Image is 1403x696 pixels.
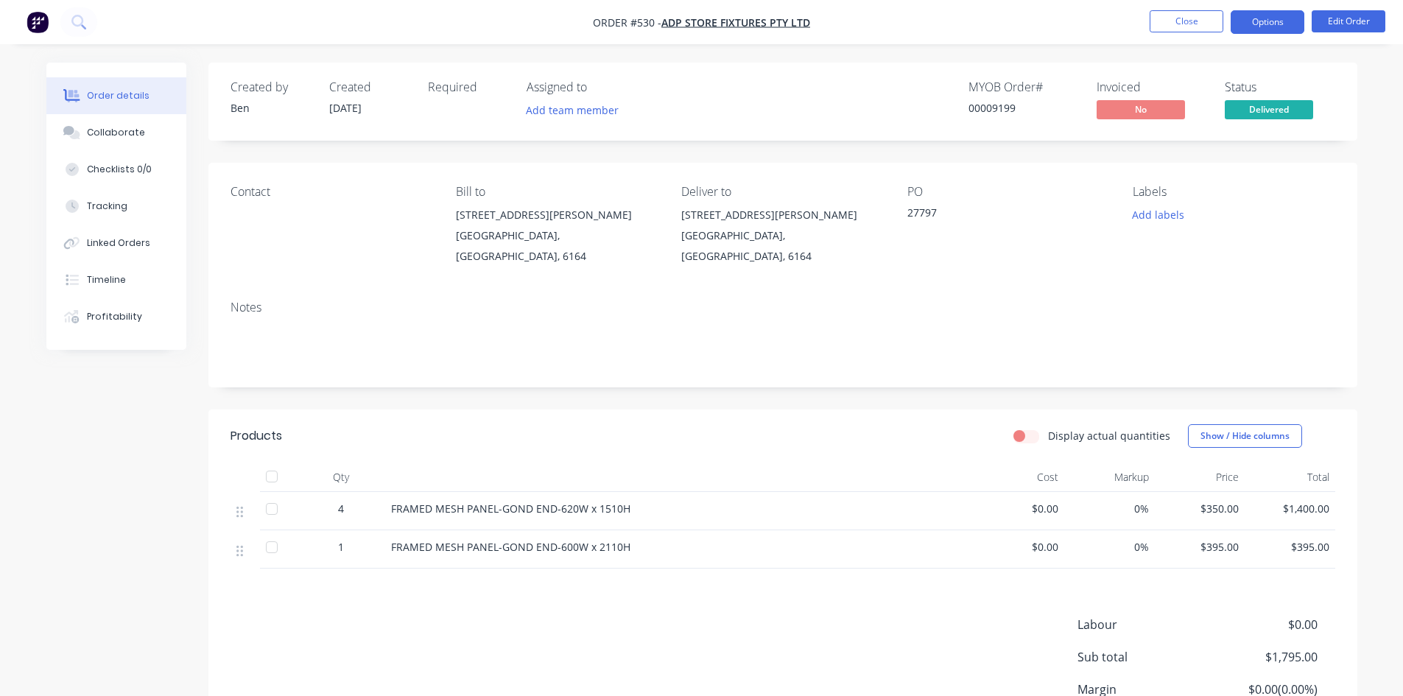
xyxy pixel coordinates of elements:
button: Show / Hide columns [1188,424,1302,448]
div: Bill to [456,185,658,199]
div: Ben [231,100,312,116]
div: Assigned to [527,80,674,94]
span: Labour [1077,616,1209,633]
div: Labels [1133,185,1335,199]
div: Created by [231,80,312,94]
div: Order details [87,89,150,102]
button: Add labels [1125,205,1192,225]
div: Tracking [87,200,127,213]
span: No [1097,100,1185,119]
div: Price [1155,463,1245,492]
span: $1,400.00 [1251,501,1329,516]
div: Markup [1064,463,1155,492]
div: MYOB Order # [968,80,1079,94]
span: 0% [1070,539,1149,555]
div: [GEOGRAPHIC_DATA], [GEOGRAPHIC_DATA], 6164 [681,225,883,267]
span: Sub total [1077,648,1209,666]
a: ADP Store Fixtures Pty Ltd [661,15,810,29]
span: $395.00 [1161,539,1240,555]
span: FRAMED MESH PANEL-GOND END-620W x 1510H [391,502,630,516]
div: PO [907,185,1109,199]
button: Linked Orders [46,225,186,261]
button: Order details [46,77,186,114]
button: Tracking [46,188,186,225]
button: Options [1231,10,1304,34]
div: [STREET_ADDRESS][PERSON_NAME] [681,205,883,225]
div: [STREET_ADDRESS][PERSON_NAME][GEOGRAPHIC_DATA], [GEOGRAPHIC_DATA], 6164 [456,205,658,267]
button: Add team member [527,100,627,120]
div: Collaborate [87,126,145,139]
div: Products [231,427,282,445]
span: 0% [1070,501,1149,516]
div: Contact [231,185,432,199]
span: Delivered [1225,100,1313,119]
div: Profitability [87,310,142,323]
div: Qty [297,463,385,492]
span: 4 [338,501,344,516]
div: Invoiced [1097,80,1207,94]
div: [GEOGRAPHIC_DATA], [GEOGRAPHIC_DATA], 6164 [456,225,658,267]
div: Required [428,80,509,94]
span: Order #530 - [593,15,661,29]
div: Linked Orders [87,236,150,250]
div: Notes [231,300,1335,314]
div: 00009199 [968,100,1079,116]
span: $395.00 [1251,539,1329,555]
button: Timeline [46,261,186,298]
button: Collaborate [46,114,186,151]
span: FRAMED MESH PANEL-GOND END-600W x 2110H [391,540,630,554]
span: [DATE] [329,101,362,115]
button: Profitability [46,298,186,335]
span: 1 [338,539,344,555]
div: [STREET_ADDRESS][PERSON_NAME][GEOGRAPHIC_DATA], [GEOGRAPHIC_DATA], 6164 [681,205,883,267]
div: Checklists 0/0 [87,163,152,176]
button: Delivered [1225,100,1313,122]
div: Total [1245,463,1335,492]
span: $350.00 [1161,501,1240,516]
button: Close [1150,10,1223,32]
div: Created [329,80,410,94]
div: Cost [974,463,1065,492]
div: [STREET_ADDRESS][PERSON_NAME] [456,205,658,225]
span: $0.00 [980,539,1059,555]
div: Timeline [87,273,126,287]
button: Edit Order [1312,10,1385,32]
button: Add team member [518,100,626,120]
div: Deliver to [681,185,883,199]
span: $0.00 [980,501,1059,516]
div: Status [1225,80,1335,94]
img: Factory [27,11,49,33]
div: 27797 [907,205,1091,225]
label: Display actual quantities [1048,428,1170,443]
span: $1,795.00 [1208,648,1317,666]
span: $0.00 [1208,616,1317,633]
button: Checklists 0/0 [46,151,186,188]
